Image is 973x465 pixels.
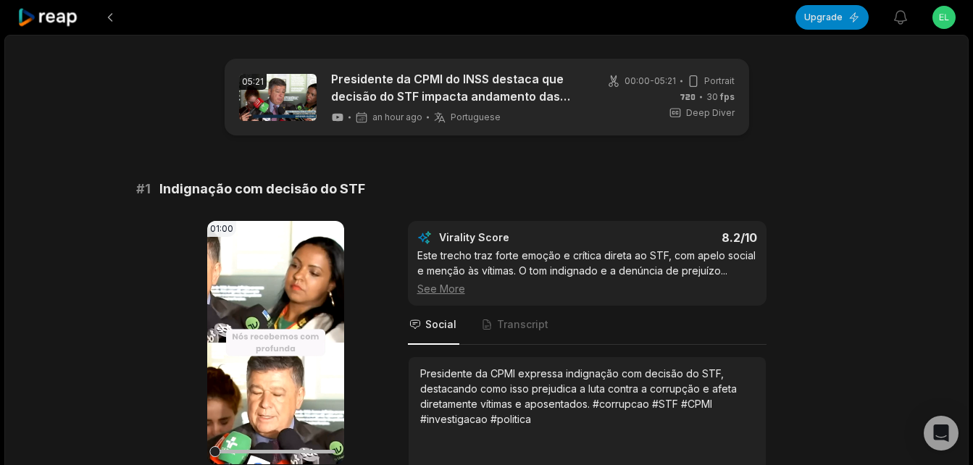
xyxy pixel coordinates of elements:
[795,5,869,30] button: Upgrade
[207,221,344,464] video: Your browser does not support mp4 format.
[136,179,151,199] span: # 1
[924,416,959,451] div: Open Intercom Messenger
[601,230,757,245] div: 8.2 /10
[408,306,767,345] nav: Tabs
[451,112,501,123] span: Portuguese
[425,317,456,332] span: Social
[704,75,735,88] span: Portrait
[420,366,754,427] div: Presidente da CPMI expressa indignação com decisão do STF, destacando como isso prejudica a luta ...
[331,70,581,105] a: Presidente da CPMI do INSS destaca que decisão do STF impacta andamento das investigações - [DATE]
[497,317,548,332] span: Transcript
[720,91,735,102] span: fps
[439,230,595,245] div: Virality Score
[159,179,365,199] span: Indignação com decisão do STF
[625,75,676,88] span: 00:00 - 05:21
[372,112,422,123] span: an hour ago
[417,248,757,296] div: Este trecho traz forte emoção e crítica direta ao STF, com apelo social e menção às vítimas. O to...
[706,91,735,104] span: 30
[417,281,757,296] div: See More
[686,106,735,120] span: Deep Diver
